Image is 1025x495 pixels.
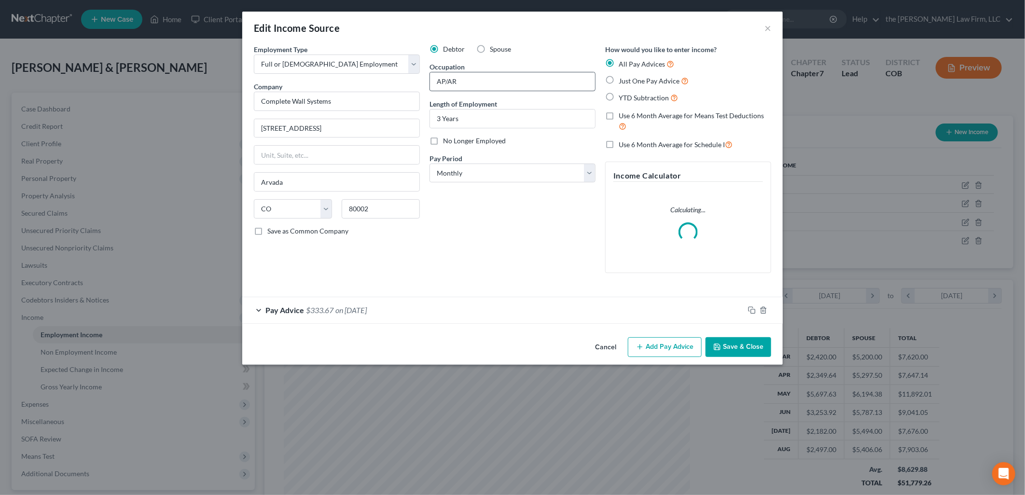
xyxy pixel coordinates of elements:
[992,462,1015,485] div: Open Intercom Messenger
[254,119,419,137] input: Enter address...
[443,137,506,145] span: No Longer Employed
[619,111,764,120] span: Use 6 Month Average for Means Test Deductions
[628,337,702,357] button: Add Pay Advice
[265,305,304,315] span: Pay Advice
[254,173,419,191] input: Enter city...
[254,82,282,91] span: Company
[619,140,725,149] span: Use 6 Month Average for Schedule I
[254,92,420,111] input: Search company by name...
[587,338,624,357] button: Cancel
[254,146,419,164] input: Unit, Suite, etc...
[254,21,340,35] div: Edit Income Source
[619,94,669,102] span: YTD Subtraction
[619,60,665,68] span: All Pay Advices
[267,227,348,235] span: Save as Common Company
[342,199,420,219] input: Enter zip...
[443,45,465,53] span: Debtor
[764,22,771,34] button: ×
[430,72,595,91] input: --
[490,45,511,53] span: Spouse
[429,62,465,72] label: Occupation
[429,154,462,163] span: Pay Period
[430,110,595,128] input: ex: 2 years
[706,337,771,357] button: Save & Close
[335,305,367,315] span: on [DATE]
[254,45,307,54] span: Employment Type
[613,205,763,215] p: Calculating...
[619,77,679,85] span: Just One Pay Advice
[429,99,497,109] label: Length of Employment
[605,44,717,55] label: How would you like to enter income?
[613,170,763,182] h5: Income Calculator
[306,305,333,315] span: $333.67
